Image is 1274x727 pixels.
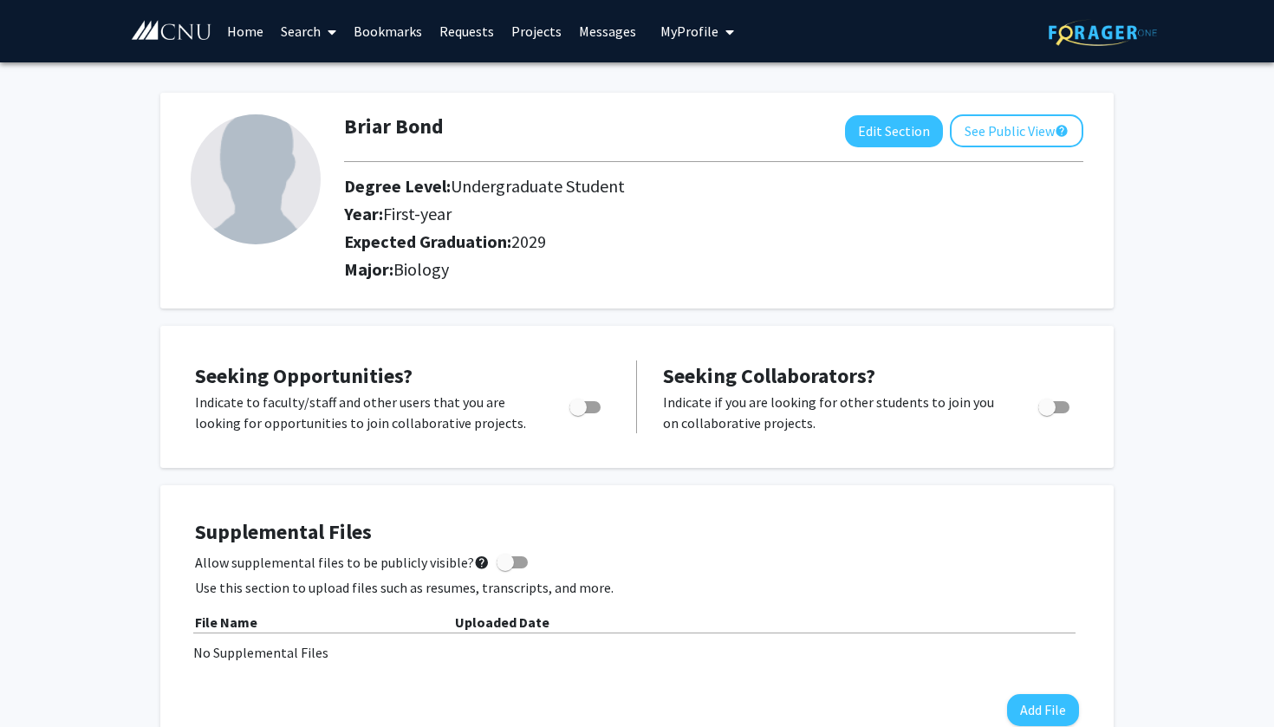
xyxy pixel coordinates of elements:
[13,649,74,714] iframe: Chat
[511,230,546,252] span: 2029
[570,1,645,62] a: Messages
[663,392,1005,433] p: Indicate if you are looking for other students to join you on collaborative projects.
[455,613,549,631] b: Uploaded Date
[562,392,610,418] div: Toggle
[344,176,986,197] h2: Degree Level:
[663,362,875,389] span: Seeking Collaborators?
[1007,694,1079,726] button: Add File
[193,642,1081,663] div: No Supplemental Files
[345,1,431,62] a: Bookmarks
[195,520,1079,545] h4: Supplemental Files
[130,20,212,42] img: Christopher Newport University Logo
[344,204,986,224] h2: Year:
[1049,19,1157,46] img: ForagerOne Logo
[344,231,986,252] h2: Expected Graduation:
[845,115,943,147] button: Edit Section
[1031,392,1079,418] div: Toggle
[393,258,449,280] span: Biology
[383,203,452,224] span: First-year
[195,552,490,573] span: Allow supplemental files to be publicly visible?
[474,552,490,573] mat-icon: help
[451,175,625,197] span: Undergraduate Student
[272,1,345,62] a: Search
[1055,120,1069,141] mat-icon: help
[344,114,444,140] h1: Briar Bond
[431,1,503,62] a: Requests
[218,1,272,62] a: Home
[195,362,413,389] span: Seeking Opportunities?
[503,1,570,62] a: Projects
[195,577,1079,598] p: Use this section to upload files such as resumes, transcripts, and more.
[344,259,1083,280] h2: Major:
[660,23,718,40] span: My Profile
[950,114,1083,147] button: See Public View
[195,392,536,433] p: Indicate to faculty/staff and other users that you are looking for opportunities to join collabor...
[195,613,257,631] b: File Name
[191,114,321,244] img: Profile Picture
